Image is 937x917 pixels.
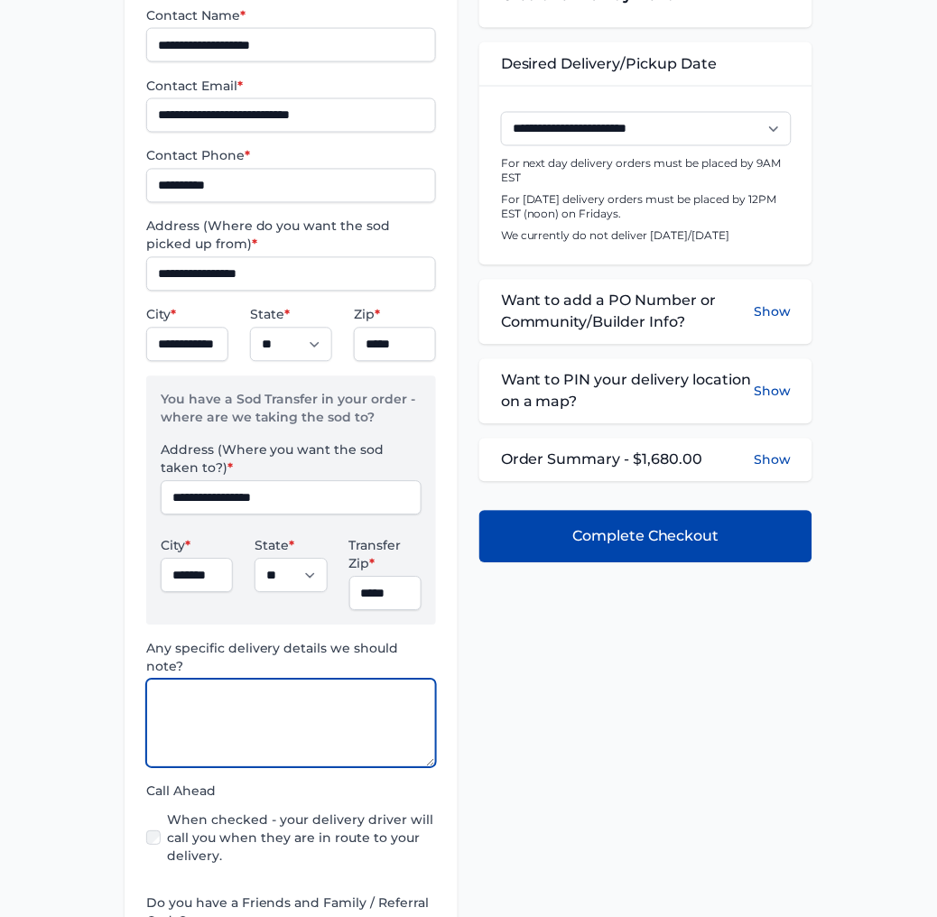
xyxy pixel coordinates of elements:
[754,370,791,413] button: Show
[161,537,233,555] label: City
[501,193,791,222] p: For [DATE] delivery orders must be placed by 12PM EST (noon) on Fridays.
[572,526,719,548] span: Complete Checkout
[146,6,436,24] label: Contact Name
[501,370,754,413] span: Want to PIN your delivery location on a map?
[354,306,436,324] label: Zip
[479,42,812,86] div: Desired Delivery/Pickup Date
[349,537,422,573] label: Transfer Zip
[168,811,436,866] label: When checked - your delivery driver will call you when they are in route to your delivery.
[501,229,791,244] p: We currently do not deliver [DATE]/[DATE]
[146,218,436,254] label: Address (Where do you want the sod picked up from)
[501,157,791,186] p: For next day delivery orders must be placed by 9AM EST
[161,441,422,477] label: Address (Where you want the sod taken to?)
[479,511,812,563] button: Complete Checkout
[146,77,436,95] label: Contact Email
[146,640,436,676] label: Any specific delivery details we should note?
[146,783,436,801] label: Call Ahead
[754,291,791,334] button: Show
[146,147,436,165] label: Contact Phone
[250,306,332,324] label: State
[501,291,754,334] span: Want to add a PO Number or Community/Builder Info?
[501,449,703,471] span: Order Summary - $1,680.00
[754,451,791,469] button: Show
[146,306,228,324] label: City
[255,537,327,555] label: State
[161,391,422,441] p: You have a Sod Transfer in your order - where are we taking the sod to?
